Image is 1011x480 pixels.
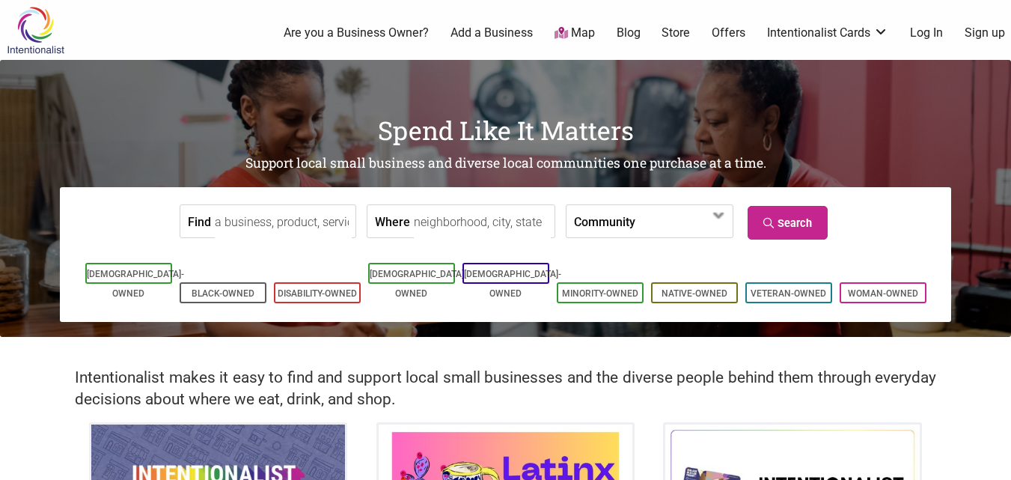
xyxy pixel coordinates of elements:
input: neighborhood, city, state [414,205,551,239]
a: [DEMOGRAPHIC_DATA]-Owned [87,269,184,299]
a: Disability-Owned [278,288,357,299]
a: Minority-Owned [562,288,638,299]
label: Where [375,205,410,237]
a: Native-Owned [662,288,727,299]
a: Store [662,25,690,41]
a: Search [748,206,828,240]
a: Offers [712,25,745,41]
a: Woman-Owned [848,288,918,299]
a: Log In [910,25,943,41]
a: Blog [617,25,641,41]
a: [DEMOGRAPHIC_DATA]-Owned [464,269,561,299]
a: Map [555,25,595,42]
a: Black-Owned [192,288,254,299]
label: Find [188,205,211,237]
input: a business, product, service [215,205,352,239]
a: Are you a Business Owner? [284,25,429,41]
a: Sign up [965,25,1005,41]
a: [DEMOGRAPHIC_DATA]-Owned [370,269,467,299]
a: Intentionalist Cards [767,25,888,41]
a: Veteran-Owned [751,288,826,299]
label: Community [574,205,635,237]
a: Add a Business [450,25,533,41]
h2: Intentionalist makes it easy to find and support local small businesses and the diverse people be... [75,367,936,410]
